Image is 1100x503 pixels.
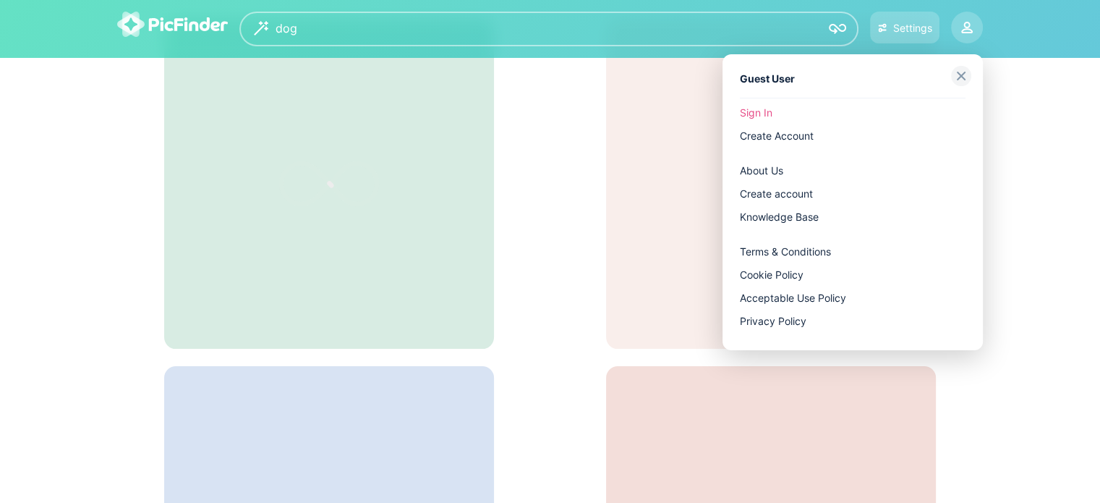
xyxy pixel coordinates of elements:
[740,159,965,182] a: About Us
[951,66,971,86] img: close-grey.svg
[740,206,965,229] a: Knowledge Base
[740,240,965,263] a: Terms & Conditions
[740,72,965,86] div: Guest User
[740,310,965,333] a: Privacy Policy
[740,124,965,148] a: Create Account
[740,101,965,124] a: Sign In
[740,182,965,206] a: Create account
[740,287,965,310] a: Acceptable Use Policy
[740,263,965,287] a: Cookie Policy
